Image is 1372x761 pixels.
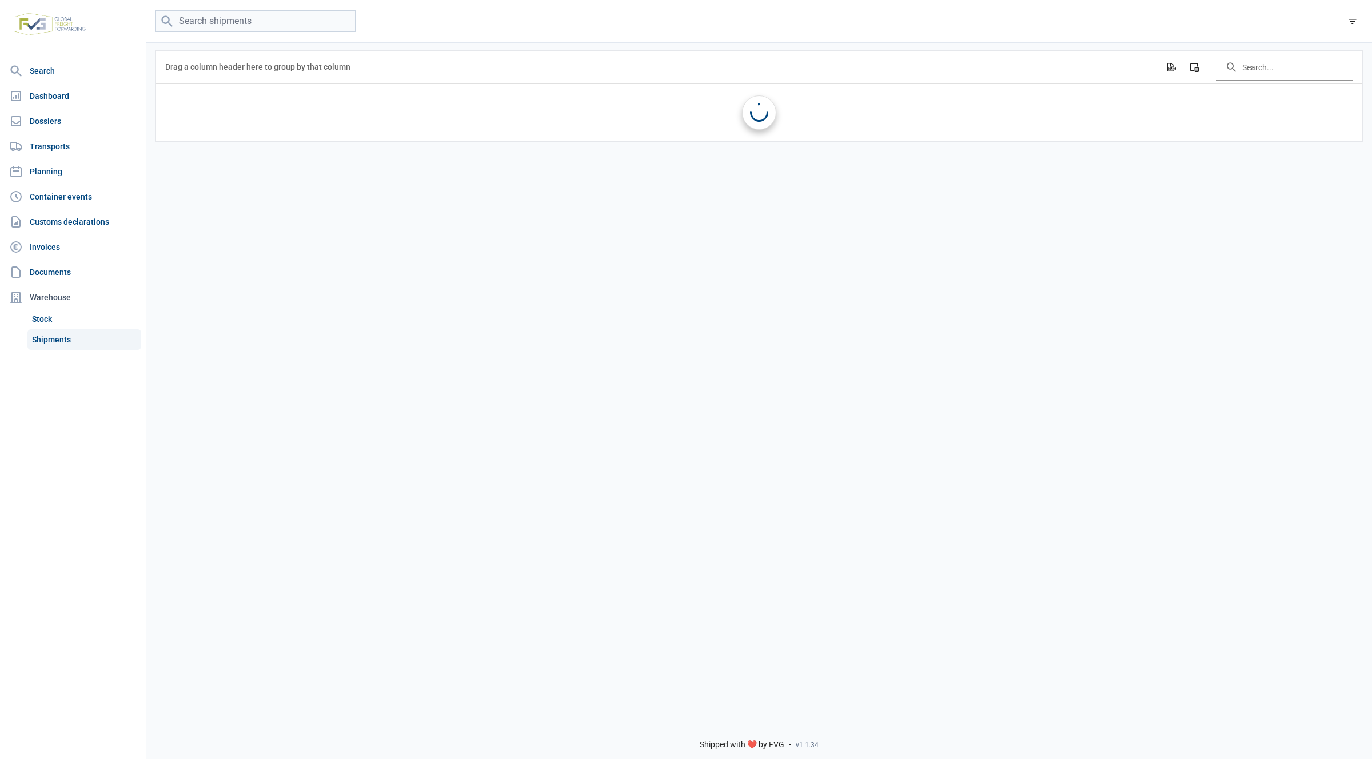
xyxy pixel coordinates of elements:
[5,85,141,107] a: Dashboard
[5,185,141,208] a: Container events
[1216,53,1353,81] input: Search in the data grid
[1184,57,1205,77] div: Column Chooser
[27,309,141,329] a: Stock
[155,10,356,33] input: Search shipments
[5,210,141,233] a: Customs declarations
[5,160,141,183] a: Planning
[796,740,819,750] span: v1.1.34
[9,9,90,40] img: FVG - Global freight forwarding
[1342,11,1363,31] div: filter
[5,261,141,284] a: Documents
[165,58,350,76] div: Drag a column header here to group by that column
[5,135,141,158] a: Transports
[5,110,141,133] a: Dossiers
[1160,57,1181,77] div: Export all data to Excel
[5,286,141,309] div: Warehouse
[700,740,784,750] span: Shipped with ❤️ by FVG
[5,236,141,258] a: Invoices
[5,59,141,82] a: Search
[27,329,141,350] a: Shipments
[750,103,768,122] div: Loading...
[165,51,1353,83] div: Data grid toolbar
[789,740,791,750] span: -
